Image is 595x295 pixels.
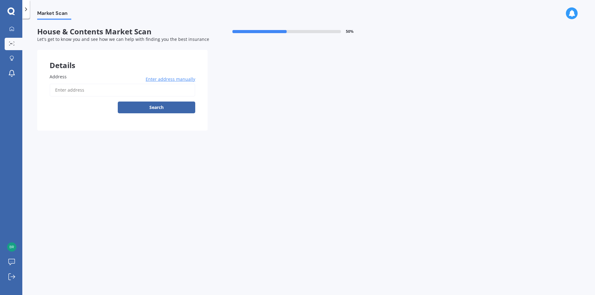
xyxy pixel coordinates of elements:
[346,29,354,34] span: 50 %
[50,84,195,97] input: Enter address
[118,102,195,113] button: Search
[37,50,208,68] div: Details
[146,76,195,82] span: Enter address manually
[50,74,67,80] span: Address
[37,36,209,42] span: Let's get to know you and see how we can help with finding you the best insurance
[7,242,16,252] img: 4521fbaa8a5f1ef446030b8782ec1ad4
[37,10,71,19] span: Market Scan
[37,27,208,36] span: House & Contents Market Scan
